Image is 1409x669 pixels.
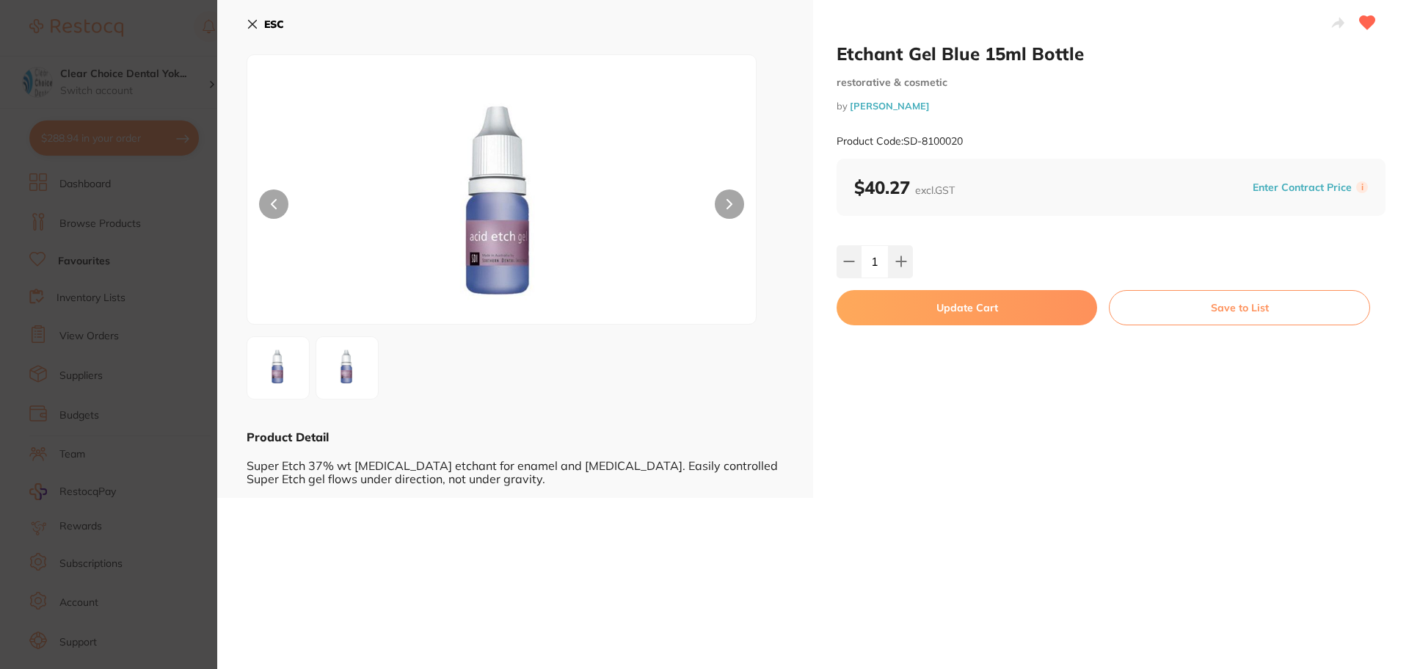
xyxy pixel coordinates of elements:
[837,76,1386,89] small: restorative & cosmetic
[837,135,963,148] small: Product Code: SD-8100020
[837,43,1386,65] h2: Etchant Gel Blue 15ml Bottle
[915,184,955,197] span: excl. GST
[247,430,329,444] b: Product Detail
[264,18,284,31] b: ESC
[247,445,784,485] div: Super Etch 37% wt [MEDICAL_DATA] etchant for enamel and [MEDICAL_DATA]. Easily controlled Super E...
[837,290,1097,325] button: Update Cart
[349,92,655,324] img: MjAuanBn
[247,12,284,37] button: ESC
[854,176,955,198] b: $40.27
[1248,181,1356,195] button: Enter Contract Price
[1109,290,1370,325] button: Save to List
[1356,181,1368,193] label: i
[850,100,930,112] a: [PERSON_NAME]
[837,101,1386,112] small: by
[321,341,374,394] img: MjBfMi5qcGc
[252,341,305,394] img: MjAuanBn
